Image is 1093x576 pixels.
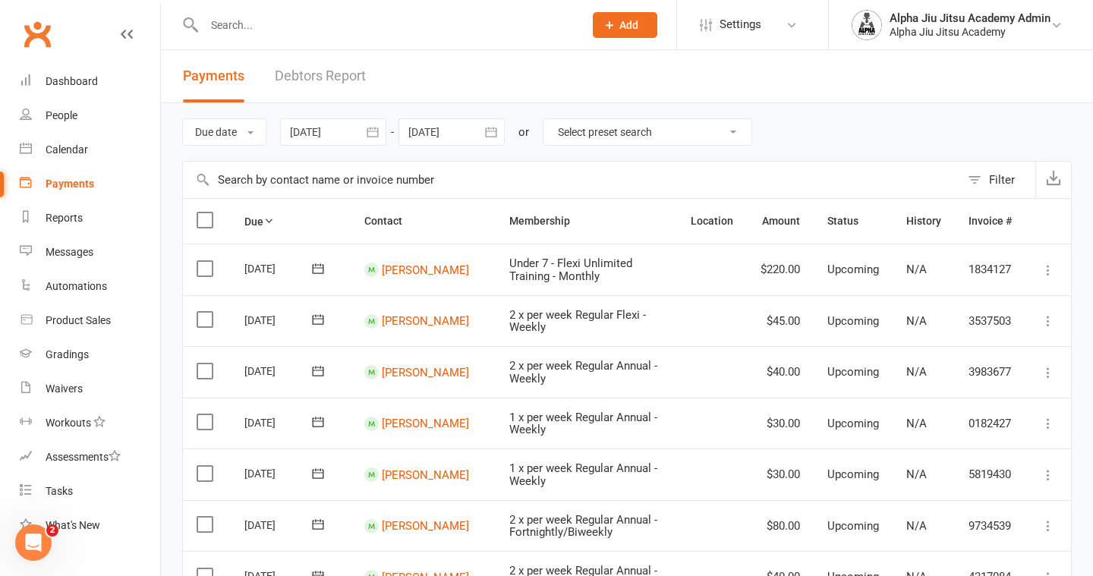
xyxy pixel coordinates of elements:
th: Contact [351,199,496,244]
td: $40.00 [747,346,814,398]
div: Messages [46,246,93,258]
td: $80.00 [747,500,814,552]
div: [DATE] [244,257,314,280]
span: Under 7 - Flexi Unlimited Training - Monthly [509,257,632,283]
span: Settings [720,8,761,42]
div: People [46,109,77,121]
div: [DATE] [244,308,314,332]
td: $30.00 [747,449,814,500]
button: Due date [182,118,266,146]
th: History [893,199,955,244]
div: Assessments [46,451,121,463]
th: Location [677,199,747,244]
div: Workouts [46,417,91,429]
div: Alpha Jiu Jitsu Academy Admin [890,11,1050,25]
td: 3537503 [955,295,1025,347]
td: 9734539 [955,500,1025,552]
td: $30.00 [747,398,814,449]
div: Product Sales [46,314,111,326]
th: Status [814,199,893,244]
span: N/A [906,467,927,481]
td: 5819430 [955,449,1025,500]
iframe: Intercom live chat [15,524,52,561]
div: or [518,123,529,141]
span: Upcoming [827,314,879,328]
a: Messages [20,235,160,269]
a: [PERSON_NAME] [382,365,469,379]
div: [DATE] [244,359,314,382]
span: 1 x per week Regular Annual - Weekly [509,461,657,488]
span: Upcoming [827,263,879,276]
div: Reports [46,212,83,224]
a: Assessments [20,440,160,474]
a: Debtors Report [275,50,366,102]
button: Payments [183,50,244,102]
div: Waivers [46,382,83,395]
span: Payments [183,68,244,83]
a: [PERSON_NAME] [382,467,469,481]
td: $45.00 [747,295,814,347]
th: Invoice # [955,199,1025,244]
div: [DATE] [244,461,314,485]
span: N/A [906,365,927,379]
a: Clubworx [18,15,56,53]
td: $220.00 [747,244,814,295]
th: Due [231,199,351,244]
span: Upcoming [827,417,879,430]
div: [DATE] [244,513,314,537]
a: People [20,99,160,133]
a: [PERSON_NAME] [382,519,469,533]
div: Filter [989,171,1015,189]
div: Dashboard [46,75,98,87]
th: Amount [747,199,814,244]
td: 0182427 [955,398,1025,449]
a: Gradings [20,338,160,372]
td: 3983677 [955,346,1025,398]
span: N/A [906,417,927,430]
a: Tasks [20,474,160,508]
a: Calendar [20,133,160,167]
img: thumb_image1751406779.png [852,10,882,40]
div: Automations [46,280,107,292]
div: Gradings [46,348,89,360]
span: Upcoming [827,519,879,533]
span: 1 x per week Regular Annual - Weekly [509,411,657,437]
a: Dashboard [20,65,160,99]
button: Filter [960,162,1035,198]
span: 2 x per week Regular Annual - Fortnightly/Biweekly [509,513,657,540]
div: Tasks [46,485,73,497]
span: N/A [906,519,927,533]
div: What's New [46,519,100,531]
a: Product Sales [20,304,160,338]
td: 1834127 [955,244,1025,295]
div: Payments [46,178,94,190]
a: [PERSON_NAME] [382,417,469,430]
span: Upcoming [827,365,879,379]
span: Upcoming [827,467,879,481]
span: N/A [906,314,927,328]
a: [PERSON_NAME] [382,314,469,328]
div: [DATE] [244,411,314,434]
span: 2 [46,524,58,537]
span: 2 x per week Regular Annual - Weekly [509,359,657,386]
span: 2 x per week Regular Flexi - Weekly [509,308,646,335]
a: Automations [20,269,160,304]
input: Search... [200,14,573,36]
span: N/A [906,263,927,276]
a: Reports [20,201,160,235]
div: Calendar [46,143,88,156]
div: Alpha Jiu Jitsu Academy [890,25,1050,39]
a: What's New [20,508,160,543]
span: Add [619,19,638,31]
button: Add [593,12,657,38]
th: Membership [496,199,677,244]
a: Payments [20,167,160,201]
a: Workouts [20,406,160,440]
a: Waivers [20,372,160,406]
input: Search by contact name or invoice number [183,162,960,198]
a: [PERSON_NAME] [382,263,469,276]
